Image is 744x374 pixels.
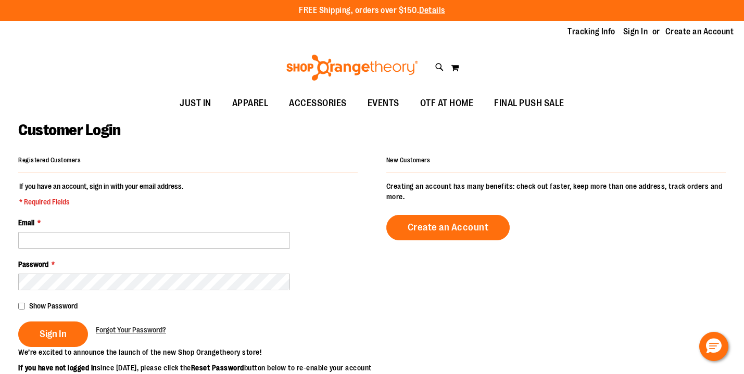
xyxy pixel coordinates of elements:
[18,121,120,139] span: Customer Login
[18,347,372,357] p: We’re excited to announce the launch of the new Shop Orangetheory store!
[410,92,484,115] a: OTF AT HOME
[18,157,81,164] strong: Registered Customers
[279,92,357,115] a: ACCESSORIES
[357,92,410,115] a: EVENTS
[285,55,420,81] img: Shop Orangetheory
[18,181,184,207] legend: If you have an account, sign in with your email address.
[299,5,445,17] p: FREE Shipping, orders over $150.
[96,325,166,335] a: Forgot Your Password?
[408,222,489,233] span: Create an Account
[18,321,88,347] button: Sign In
[19,197,183,207] span: * Required Fields
[222,92,279,115] a: APPAREL
[699,332,728,361] button: Hello, have a question? Let’s chat.
[169,92,222,115] a: JUST IN
[232,92,269,115] span: APPAREL
[191,364,244,372] strong: Reset Password
[18,364,97,372] strong: If you have not logged in
[420,92,474,115] span: OTF AT HOME
[623,26,648,37] a: Sign In
[29,302,78,310] span: Show Password
[18,218,34,227] span: Email
[494,92,564,115] span: FINAL PUSH SALE
[180,92,211,115] span: JUST IN
[368,92,399,115] span: EVENTS
[289,92,347,115] span: ACCESSORIES
[386,157,431,164] strong: New Customers
[665,26,734,37] a: Create an Account
[40,328,67,340] span: Sign In
[18,260,48,268] span: Password
[386,215,510,240] a: Create an Account
[96,326,166,334] span: Forgot Your Password?
[484,92,575,115] a: FINAL PUSH SALE
[419,6,445,15] a: Details
[386,181,726,202] p: Creating an account has many benefits: check out faster, keep more than one address, track orders...
[568,26,615,37] a: Tracking Info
